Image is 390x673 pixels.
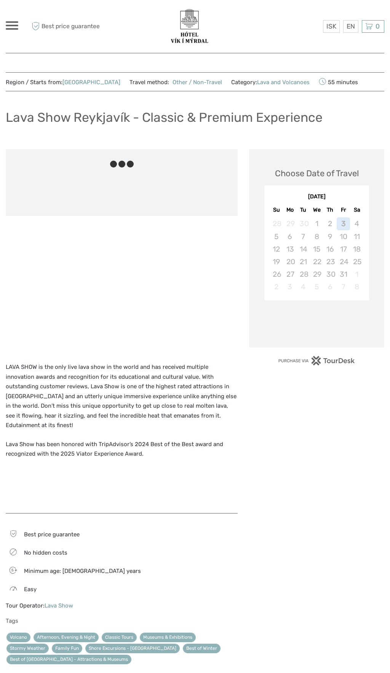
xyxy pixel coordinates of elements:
[337,281,350,293] div: Not available Friday, November 7th, 2025
[350,243,363,255] div: Not available Saturday, October 18th, 2025
[270,268,283,281] div: Not available Sunday, October 26th, 2025
[6,655,131,664] a: Best of [GEOGRAPHIC_DATA] - Attractions & Museums
[34,633,99,642] a: Afternoon, Evening & Night
[337,205,350,215] div: Fr
[323,243,337,255] div: Not available Thursday, October 16th, 2025
[310,243,323,255] div: Not available Wednesday, October 15th, 2025
[7,568,18,573] span: 5
[297,230,310,243] div: Not available Tuesday, October 7th, 2025
[374,22,381,30] span: 0
[267,217,366,293] div: month 2025-10
[6,440,238,459] p: Lava Show has been honored with TripAdvisor’s 2024 Best of the Best award and recognized with the...
[30,20,101,33] span: Best price guarantee
[326,22,336,30] span: ISK
[283,243,297,255] div: Not available Monday, October 13th, 2025
[6,362,238,431] p: LAVA SHOW is the only live lava show in the world and has received multiple innovation awards and...
[350,230,363,243] div: Not available Saturday, October 11th, 2025
[129,77,222,87] span: Travel method:
[270,230,283,243] div: Not available Sunday, October 5th, 2025
[310,255,323,268] div: Not available Wednesday, October 22nd, 2025
[24,586,37,593] span: Easy
[6,633,30,642] a: Volcano
[323,268,337,281] div: Not available Thursday, October 30th, 2025
[337,217,350,230] div: Not available Friday, October 3rd, 2025
[24,549,67,556] span: No hidden costs
[323,230,337,243] div: Not available Thursday, October 9th, 2025
[6,110,323,125] h1: Lava Show Reykjavík - Classic & Premium Experience
[323,255,337,268] div: Not available Thursday, October 23rd, 2025
[264,193,369,201] div: [DATE]
[270,243,283,255] div: Not available Sunday, October 12th, 2025
[297,255,310,268] div: Not available Tuesday, October 21st, 2025
[319,77,358,87] span: 55 minutes
[283,255,297,268] div: Not available Monday, October 20th, 2025
[283,230,297,243] div: Not available Monday, October 6th, 2025
[297,205,310,215] div: Tu
[323,205,337,215] div: Th
[337,268,350,281] div: Not available Friday, October 31st, 2025
[24,568,141,574] span: Minimum age: [DEMOGRAPHIC_DATA] years
[283,205,297,215] div: Mo
[6,602,238,610] div: Tour Operator:
[231,78,310,86] span: Category:
[85,644,180,653] a: Shore Excursions - [GEOGRAPHIC_DATA]
[270,281,283,293] div: Not available Sunday, November 2nd, 2025
[257,79,310,86] a: Lava and Volcanoes
[297,268,310,281] div: Not available Tuesday, October 28th, 2025
[343,20,358,33] div: EN
[52,644,82,653] a: Family Fun
[24,531,80,538] span: Best price guarantee
[323,217,337,230] div: Not available Thursday, October 2nd, 2025
[350,205,363,215] div: Sa
[314,320,319,325] div: Loading...
[337,230,350,243] div: Not available Friday, October 10th, 2025
[283,217,297,230] div: Not available Monday, September 29th, 2025
[310,281,323,293] div: Not available Wednesday, November 5th, 2025
[297,217,310,230] div: Not available Tuesday, September 30th, 2025
[297,243,310,255] div: Not available Tuesday, October 14th, 2025
[350,281,363,293] div: Not available Saturday, November 8th, 2025
[310,205,323,215] div: We
[168,8,211,45] img: 3623-377c0aa7-b839-403d-a762-68de84ed66d4_logo_big.png
[350,255,363,268] div: Not available Saturday, October 25th, 2025
[350,268,363,281] div: Not available Saturday, November 1st, 2025
[62,79,120,86] a: [GEOGRAPHIC_DATA]
[270,205,283,215] div: Su
[337,255,350,268] div: Not available Friday, October 24th, 2025
[6,78,120,86] span: Region / Starts from:
[283,268,297,281] div: Not available Monday, October 27th, 2025
[6,644,49,653] a: Stormy Weather
[323,281,337,293] div: Not available Thursday, November 6th, 2025
[183,644,221,653] a: Best of Winter
[297,281,310,293] div: Not available Tuesday, November 4th, 2025
[45,602,73,609] a: Lava Show
[337,243,350,255] div: Not available Friday, October 17th, 2025
[310,268,323,281] div: Not available Wednesday, October 29th, 2025
[350,217,363,230] div: Not available Saturday, October 4th, 2025
[169,79,222,86] a: Other / Non-Travel
[310,217,323,230] div: Not available Wednesday, October 1st, 2025
[283,281,297,293] div: Not available Monday, November 3rd, 2025
[275,167,359,179] div: Choose Date of Travel
[102,633,137,642] a: Classic Tours
[270,255,283,268] div: Not available Sunday, October 19th, 2025
[270,217,283,230] div: Not available Sunday, September 28th, 2025
[278,356,355,365] img: PurchaseViaTourDesk.png
[310,230,323,243] div: Not available Wednesday, October 8th, 2025
[140,633,196,642] a: Museums & Exhibitions
[6,617,238,624] h5: Tags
